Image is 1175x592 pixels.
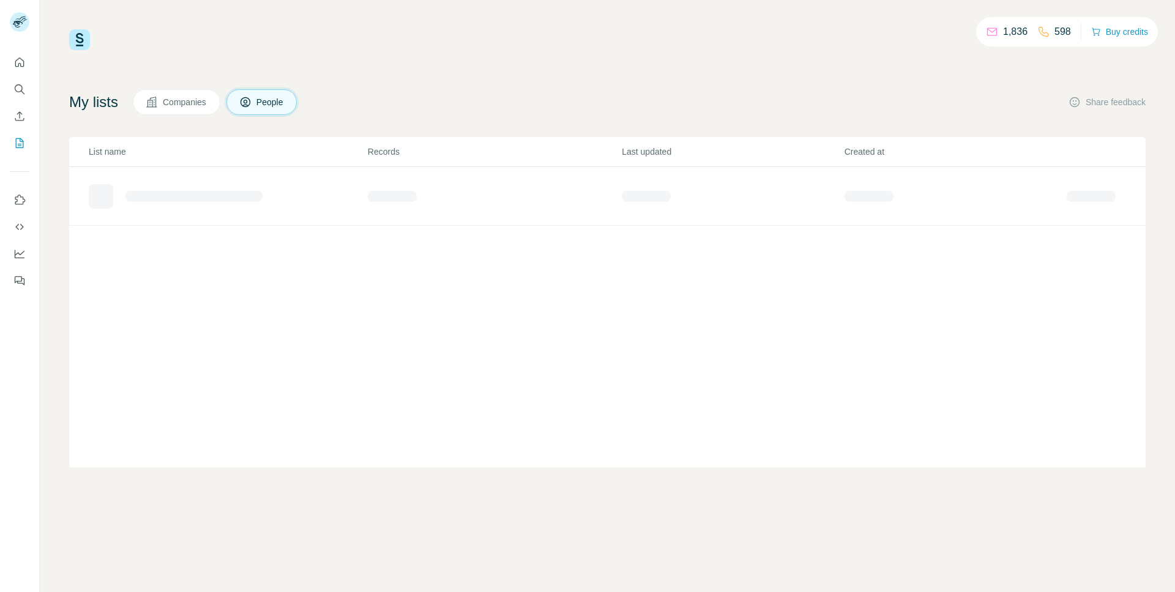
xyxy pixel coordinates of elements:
button: Use Surfe API [10,216,29,238]
button: Feedback [10,270,29,292]
p: Records [368,146,621,158]
button: Quick start [10,51,29,73]
p: Last updated [622,146,843,158]
button: Share feedback [1069,96,1146,108]
span: People [256,96,285,108]
p: Created at [845,146,1065,158]
button: Search [10,78,29,100]
button: My lists [10,132,29,154]
p: 598 [1054,24,1071,39]
p: List name [89,146,367,158]
img: Surfe Logo [69,29,90,50]
button: Use Surfe on LinkedIn [10,189,29,211]
button: Dashboard [10,243,29,265]
span: Companies [163,96,207,108]
p: 1,836 [1003,24,1028,39]
button: Enrich CSV [10,105,29,127]
h4: My lists [69,92,118,112]
button: Buy credits [1091,23,1148,40]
